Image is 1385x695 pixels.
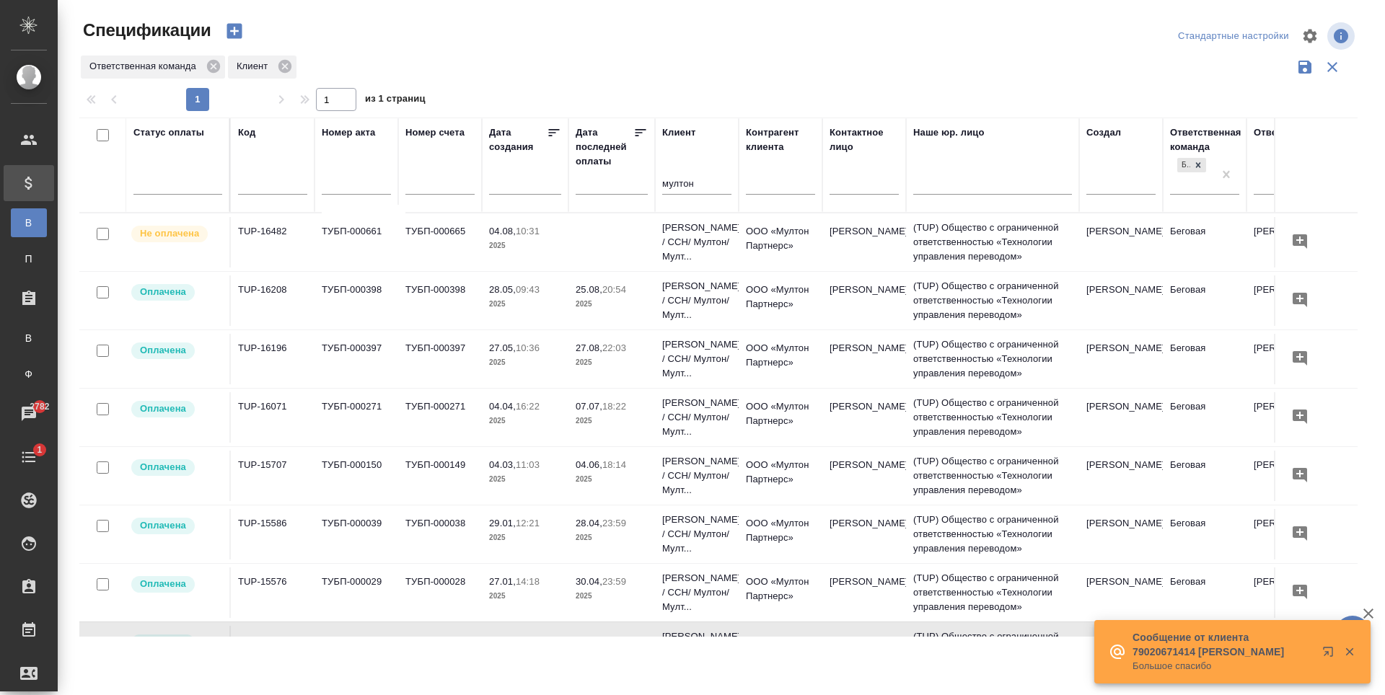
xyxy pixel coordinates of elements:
[140,518,186,533] p: Оплачена
[237,59,273,74] p: Клиент
[231,275,315,326] td: TUP-16208
[1163,275,1246,326] td: Беговая
[398,567,482,618] td: ТУБП-000028
[140,343,186,358] p: Оплачена
[746,283,815,311] p: ООО «Мултон Партнерс»
[662,571,731,614] p: [PERSON_NAME] / CCH/ Мултон/ Мулт...
[489,297,561,311] p: 2025
[1079,509,1163,559] td: [PERSON_NAME]
[602,518,626,528] p: 23:59
[79,19,211,42] span: Спецификации
[365,90,426,111] span: из 1 страниц
[140,285,186,299] p: Оплачена
[662,125,695,140] div: Клиент
[315,509,398,559] td: ТУБП-000039
[315,334,398,384] td: ТУБП-000397
[140,635,186,650] p: Оплачена
[89,59,201,74] p: Ответственная команда
[830,125,899,154] div: Контактное лицо
[1163,451,1246,501] td: Беговая
[322,125,375,140] div: Номер акта
[576,518,602,528] p: 28.04,
[1246,567,1330,618] td: [PERSON_NAME]
[1174,25,1293,48] div: split button
[746,125,815,154] div: Контрагент клиента
[398,217,482,267] td: ТУБП-000665
[516,576,540,587] p: 14:18
[489,589,561,603] p: 2025
[315,392,398,443] td: ТУБП-000271
[822,217,906,267] td: [PERSON_NAME]
[1163,392,1246,443] td: Беговая
[576,297,648,311] p: 2025
[602,634,626,645] p: 18:06
[1163,567,1246,618] td: Беговая
[398,626,482,676] td: ТУБП-000017
[489,239,561,253] p: 2025
[4,439,54,475] a: 1
[906,272,1079,329] td: (TUP) Общество с ограниченной ответственностью «Технологии управления переводом»
[1079,334,1163,384] td: [PERSON_NAME]
[662,513,731,556] p: [PERSON_NAME] / CCH/ Мултон/ Мулт...
[489,226,516,236] p: 04.08,
[576,531,648,545] p: 2025
[140,577,186,591] p: Оплачена
[516,518,540,528] p: 12:21
[662,337,731,381] p: [PERSON_NAME] / CCH/ Мултон/ Мулт...
[1246,217,1330,267] td: [PERSON_NAME]
[746,224,815,253] p: ООО «Мултон Партнерс»
[315,451,398,501] td: ТУБП-000150
[1079,451,1163,501] td: [PERSON_NAME]
[662,454,731,497] p: [PERSON_NAME] / CCH/ Мултон/ Мулт...
[315,217,398,267] td: ТУБП-000661
[906,213,1079,271] td: (TUP) Общество с ограниченной ответственностью «Технологии управления переводом»
[140,460,186,474] p: Оплачена
[1170,125,1241,154] div: Ответственная команда
[1254,125,1328,140] div: Ответственный
[4,396,54,432] a: 2782
[1079,626,1163,676] td: [PERSON_NAME]
[822,334,906,384] td: [PERSON_NAME]
[516,459,540,470] p: 11:03
[489,634,516,645] p: 16.01,
[1246,334,1330,384] td: [PERSON_NAME]
[576,401,602,412] p: 07.07,
[398,509,482,559] td: ТУБП-000038
[398,392,482,443] td: ТУБП-000271
[1086,125,1121,140] div: Создал
[231,567,315,618] td: TUP-15576
[1176,156,1208,174] div: Беговая
[822,626,906,676] td: [PERSON_NAME]
[489,125,547,154] div: Дата создания
[81,56,225,79] div: Ответственная команда
[315,567,398,618] td: ТУБП-000029
[576,284,602,295] p: 25.08,
[1291,53,1319,81] button: Сохранить фильтры
[231,451,315,501] td: TUP-15707
[18,216,40,230] span: В
[576,342,602,353] p: 27.08,
[662,396,731,439] p: [PERSON_NAME] / CCH/ Мултон/ Мулт...
[602,576,626,587] p: 23:59
[231,509,315,559] td: TUP-15586
[576,472,648,487] p: 2025
[18,367,40,381] span: Ф
[1327,22,1358,50] span: Посмотреть информацию
[576,576,602,587] p: 30.04,
[822,451,906,501] td: [PERSON_NAME]
[140,226,199,241] p: Не оплачена
[576,459,602,470] p: 04.06,
[11,208,47,237] a: В
[21,399,58,414] span: 2782
[231,334,315,384] td: TUP-16196
[217,19,252,43] button: Создать
[489,414,561,428] p: 2025
[746,633,815,662] p: ООО «Мултон Партнерс»
[398,451,482,501] td: ТУБП-000149
[906,330,1079,388] td: (TUP) Общество с ограниченной ответственностью «Технологии управления переводом»
[906,622,1079,680] td: (TUP) Общество с ограниченной ответственностью «Технологии управления переводом»
[602,284,626,295] p: 20:54
[11,244,47,273] a: П
[398,275,482,326] td: ТУБП-000398
[18,252,40,266] span: П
